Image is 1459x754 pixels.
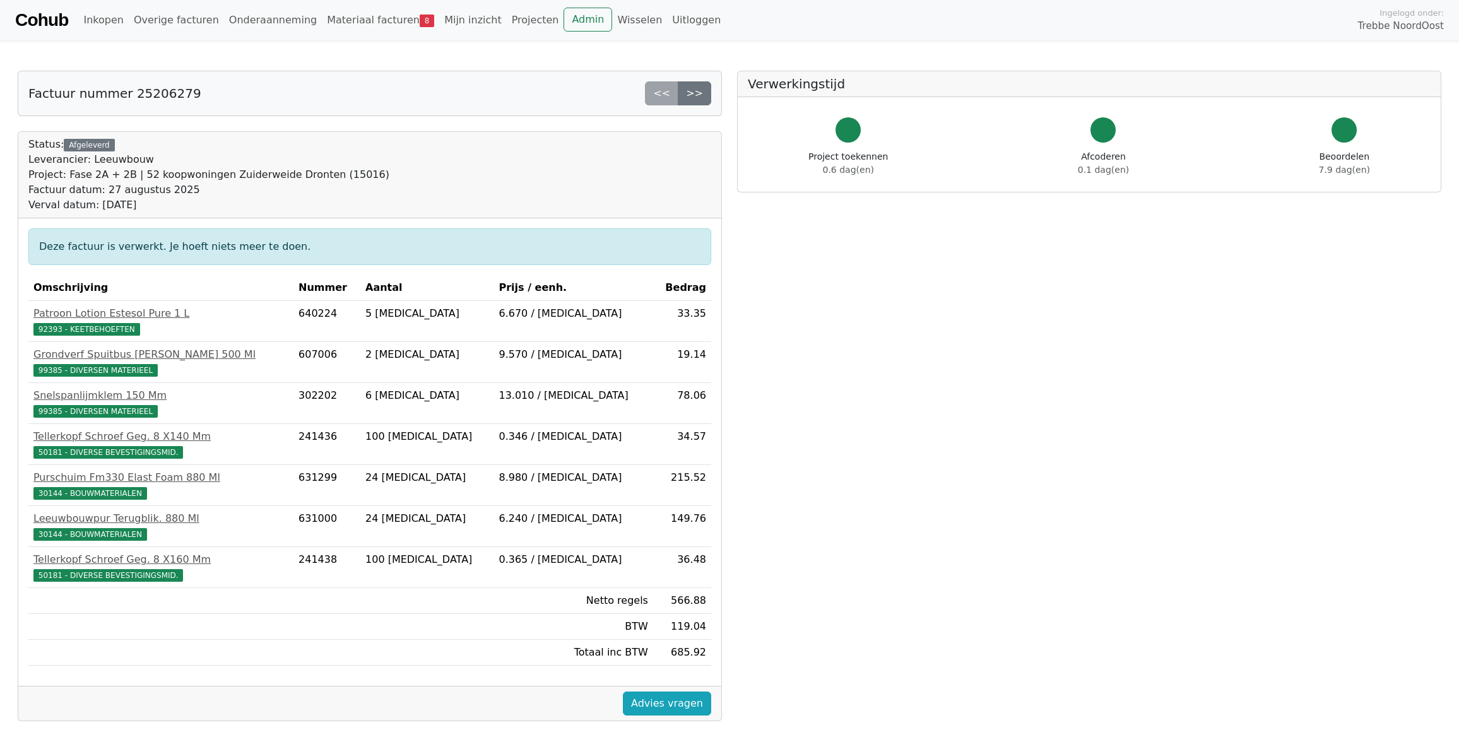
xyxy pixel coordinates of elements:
td: 566.88 [653,588,711,614]
div: Afcoderen [1078,150,1129,177]
h5: Verwerkingstijd [748,76,1431,91]
td: 119.04 [653,614,711,640]
div: 6.240 / [MEDICAL_DATA] [499,511,647,526]
span: 99385 - DIVERSEN MATERIEEL [33,364,158,377]
a: Uitloggen [667,8,726,33]
th: Aantal [360,275,493,301]
span: 30144 - BOUWMATERIALEN [33,528,147,541]
td: 302202 [293,383,360,424]
a: Wisselen [612,8,667,33]
td: BTW [493,614,653,640]
div: 24 [MEDICAL_DATA] [365,470,488,485]
th: Omschrijving [28,275,293,301]
a: Admin [564,8,612,32]
span: 30144 - BOUWMATERIALEN [33,487,147,500]
div: 24 [MEDICAL_DATA] [365,511,488,526]
td: 36.48 [653,547,711,588]
th: Nummer [293,275,360,301]
td: Totaal inc BTW [493,640,653,666]
a: Leeuwbouwpur Terugblik. 880 Ml30144 - BOUWMATERIALEN [33,511,288,541]
div: Factuur datum: 27 augustus 2025 [28,182,389,197]
a: Patroon Lotion Estesol Pure 1 L92393 - KEETBEHOEFTEN [33,306,288,336]
span: 50181 - DIVERSE BEVESTIGINGSMID. [33,446,183,459]
span: Trebbe NoordOost [1358,19,1444,33]
div: Purschuim Fm330 Elast Foam 880 Ml [33,470,288,485]
span: 92393 - KEETBEHOEFTEN [33,323,140,336]
div: Afgeleverd [64,139,114,151]
div: 13.010 / [MEDICAL_DATA] [499,388,647,403]
td: 33.35 [653,301,711,342]
a: Snelspanlijmklem 150 Mm99385 - DIVERSEN MATERIEEL [33,388,288,418]
div: 6.670 / [MEDICAL_DATA] [499,306,647,321]
td: 631299 [293,465,360,506]
a: Mijn inzicht [439,8,507,33]
a: Cohub [15,5,68,35]
span: 0.6 dag(en) [823,165,874,175]
td: 149.76 [653,506,711,547]
div: Leeuwbouwpur Terugblik. 880 Ml [33,511,288,526]
td: 215.52 [653,465,711,506]
td: 34.57 [653,424,711,465]
span: 50181 - DIVERSE BEVESTIGINGSMID. [33,569,183,582]
div: 8.980 / [MEDICAL_DATA] [499,470,647,485]
a: Purschuim Fm330 Elast Foam 880 Ml30144 - BOUWMATERIALEN [33,470,288,500]
div: Leverancier: Leeuwbouw [28,152,389,167]
div: Verval datum: [DATE] [28,197,389,213]
a: >> [678,81,711,105]
a: Tellerkopf Schroef Geg. 8 X160 Mm50181 - DIVERSE BEVESTIGINGSMID. [33,552,288,582]
td: 19.14 [653,342,711,383]
div: Tellerkopf Schroef Geg. 8 X160 Mm [33,552,288,567]
td: 78.06 [653,383,711,424]
td: 631000 [293,506,360,547]
div: 2 [MEDICAL_DATA] [365,347,488,362]
a: Grondverf Spuitbus [PERSON_NAME] 500 Ml99385 - DIVERSEN MATERIEEL [33,347,288,377]
th: Prijs / eenh. [493,275,653,301]
div: Grondverf Spuitbus [PERSON_NAME] 500 Ml [33,347,288,362]
span: 7.9 dag(en) [1319,165,1370,175]
span: Ingelogd onder: [1379,7,1444,19]
div: 9.570 / [MEDICAL_DATA] [499,347,647,362]
div: 0.346 / [MEDICAL_DATA] [499,429,647,444]
div: 100 [MEDICAL_DATA] [365,429,488,444]
div: 100 [MEDICAL_DATA] [365,552,488,567]
div: Beoordelen [1319,150,1370,177]
div: Deze factuur is verwerkt. Je hoeft niets meer te doen. [28,228,711,265]
div: 0.365 / [MEDICAL_DATA] [499,552,647,567]
a: Materiaal facturen8 [322,8,439,33]
span: 0.1 dag(en) [1078,165,1129,175]
a: Overige facturen [129,8,224,33]
td: Netto regels [493,588,653,614]
div: Status: [28,137,389,213]
td: 640224 [293,301,360,342]
div: Tellerkopf Schroef Geg. 8 X140 Mm [33,429,288,444]
div: 5 [MEDICAL_DATA] [365,306,488,321]
td: 241436 [293,424,360,465]
div: Snelspanlijmklem 150 Mm [33,388,288,403]
div: Project toekennen [808,150,888,177]
div: Project: Fase 2A + 2B | 52 koopwoningen Zuiderweide Dronten (15016) [28,167,389,182]
a: Inkopen [78,8,128,33]
h5: Factuur nummer 25206279 [28,86,201,101]
td: 241438 [293,547,360,588]
td: 607006 [293,342,360,383]
td: 685.92 [653,640,711,666]
div: 6 [MEDICAL_DATA] [365,388,488,403]
div: Patroon Lotion Estesol Pure 1 L [33,306,288,321]
span: 8 [420,15,434,27]
a: Projecten [507,8,564,33]
a: Advies vragen [623,692,711,716]
a: Tellerkopf Schroef Geg. 8 X140 Mm50181 - DIVERSE BEVESTIGINGSMID. [33,429,288,459]
span: 99385 - DIVERSEN MATERIEEL [33,405,158,418]
th: Bedrag [653,275,711,301]
a: Onderaanneming [224,8,322,33]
